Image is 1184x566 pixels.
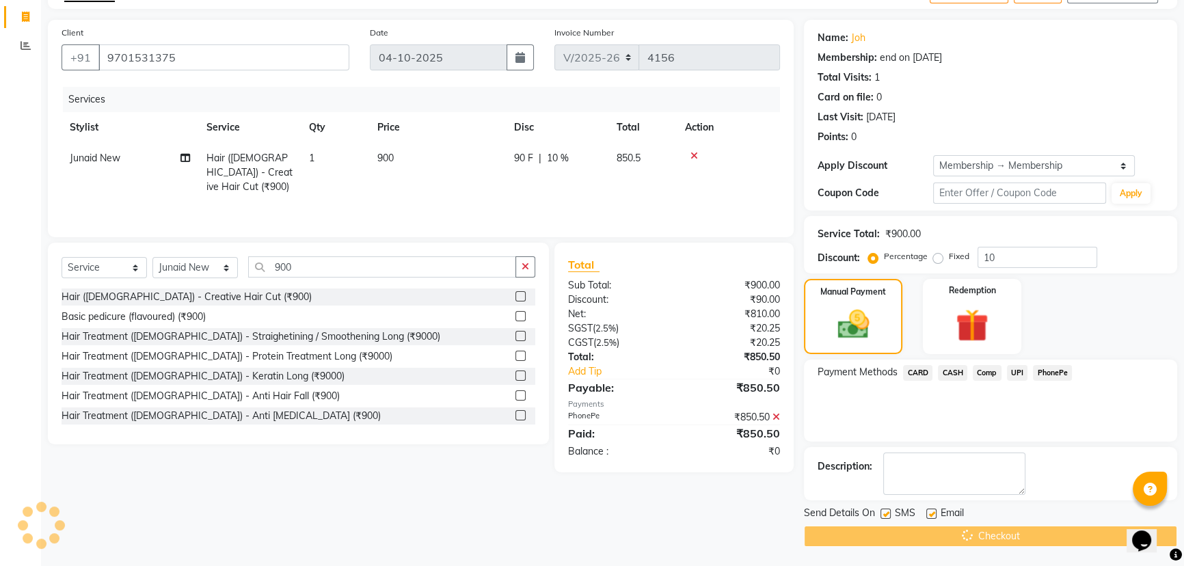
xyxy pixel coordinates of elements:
[568,399,781,410] div: Payments
[903,365,932,381] span: CARD
[674,321,790,336] div: ₹20.25
[818,130,848,144] div: Points:
[62,369,345,383] div: Hair Treatment ([DEMOGRAPHIC_DATA]) - Keratin Long (₹9000)
[568,336,593,349] span: CGST
[554,27,614,39] label: Invoice Number
[568,322,593,334] span: SGST
[866,110,896,124] div: [DATE]
[248,256,516,278] input: Search or Scan
[938,365,967,381] span: CASH
[539,151,541,165] span: |
[674,293,790,307] div: ₹90.00
[973,365,1001,381] span: Comp
[595,323,616,334] span: 2.5%
[674,278,790,293] div: ₹900.00
[818,51,877,65] div: Membership:
[818,90,874,105] div: Card on file:
[62,409,381,423] div: Hair Treatment ([DEMOGRAPHIC_DATA]) - Anti [MEDICAL_DATA] (₹900)
[818,365,898,379] span: Payment Methods
[693,364,790,379] div: ₹0
[818,186,933,200] div: Coupon Code
[674,410,790,424] div: ₹850.50
[514,151,533,165] span: 90 F
[885,227,921,241] div: ₹900.00
[884,250,928,262] label: Percentage
[70,152,120,164] span: Junaid New
[558,444,674,459] div: Balance :
[818,31,848,45] div: Name:
[851,130,857,144] div: 0
[558,410,674,424] div: PhonePe
[818,459,872,474] div: Description:
[1127,511,1170,552] iframe: chat widget
[198,112,301,143] th: Service
[820,286,886,298] label: Manual Payment
[818,70,872,85] div: Total Visits:
[818,227,880,241] div: Service Total:
[558,425,674,442] div: Paid:
[62,310,206,324] div: Basic pedicure (flavoured) (₹900)
[945,305,999,346] img: _gift.svg
[608,112,677,143] th: Total
[63,87,790,112] div: Services
[617,152,641,164] span: 850.5
[828,306,879,342] img: _cash.svg
[818,251,860,265] div: Discount:
[933,183,1106,204] input: Enter Offer / Coupon Code
[876,90,882,105] div: 0
[370,27,388,39] label: Date
[674,379,790,396] div: ₹850.50
[949,250,969,262] label: Fixed
[818,159,933,173] div: Apply Discount
[677,112,780,143] th: Action
[1112,183,1151,204] button: Apply
[558,321,674,336] div: ( )
[874,70,880,85] div: 1
[941,506,964,523] span: Email
[558,364,694,379] a: Add Tip
[547,151,569,165] span: 10 %
[62,290,312,304] div: Hair ([DEMOGRAPHIC_DATA]) - Creative Hair Cut (₹900)
[851,31,865,45] a: Joh
[558,336,674,350] div: ( )
[895,506,915,523] span: SMS
[62,27,83,39] label: Client
[62,389,340,403] div: Hair Treatment ([DEMOGRAPHIC_DATA]) - Anti Hair Fall (₹900)
[1007,365,1028,381] span: UPI
[674,336,790,350] div: ₹20.25
[568,258,600,272] span: Total
[506,112,608,143] th: Disc
[674,307,790,321] div: ₹810.00
[558,293,674,307] div: Discount:
[558,307,674,321] div: Net:
[674,444,790,459] div: ₹0
[62,329,440,344] div: Hair Treatment ([DEMOGRAPHIC_DATA]) - Straighetining / Smoothening Long (₹9000)
[880,51,942,65] div: end on [DATE]
[206,152,293,193] span: Hair ([DEMOGRAPHIC_DATA]) - Creative Hair Cut (₹900)
[949,284,996,297] label: Redemption
[301,112,369,143] th: Qty
[674,425,790,442] div: ₹850.50
[818,110,863,124] div: Last Visit:
[674,350,790,364] div: ₹850.50
[309,152,314,164] span: 1
[804,506,875,523] span: Send Details On
[377,152,394,164] span: 900
[558,350,674,364] div: Total:
[596,337,617,348] span: 2.5%
[558,379,674,396] div: Payable:
[558,278,674,293] div: Sub Total:
[62,112,198,143] th: Stylist
[369,112,506,143] th: Price
[98,44,349,70] input: Search by Name/Mobile/Email/Code
[62,349,392,364] div: Hair Treatment ([DEMOGRAPHIC_DATA]) - Protein Treatment Long (₹9000)
[62,44,100,70] button: +91
[1033,365,1072,381] span: PhonePe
